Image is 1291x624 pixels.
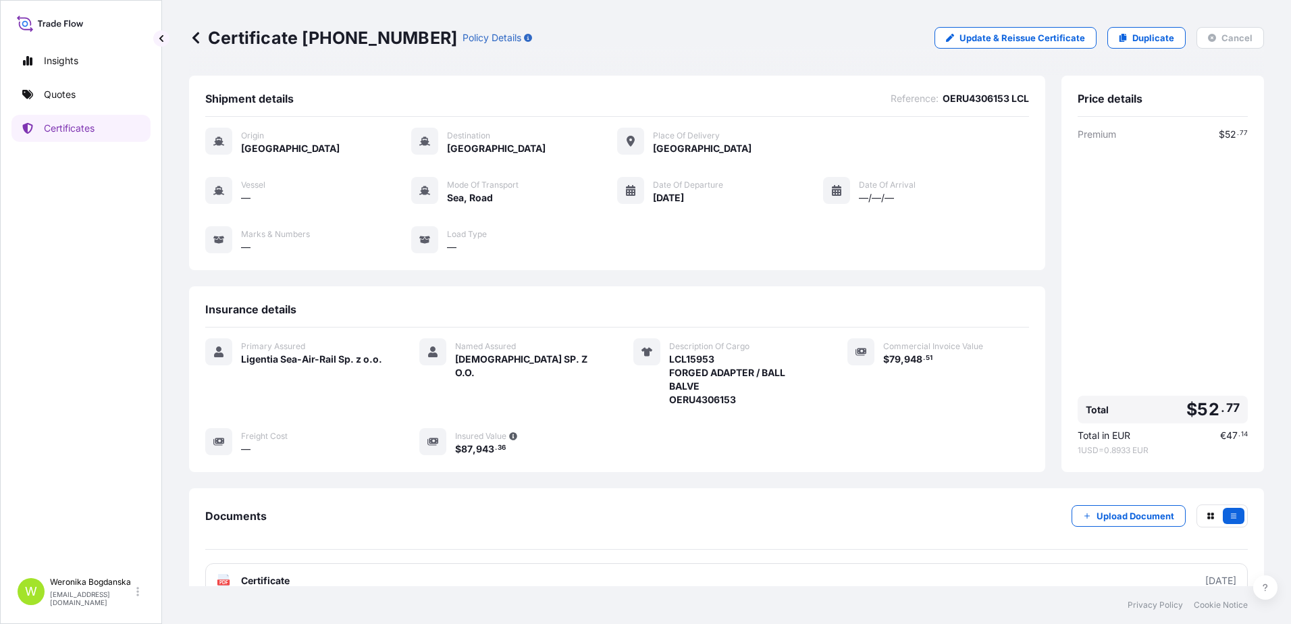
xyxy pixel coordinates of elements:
span: 51 [926,356,932,361]
p: [EMAIL_ADDRESS][DOMAIN_NAME] [50,590,134,606]
span: . [1237,131,1239,136]
span: , [901,355,904,364]
a: Duplicate [1107,27,1186,49]
span: Freight Cost [241,431,288,442]
p: Duplicate [1132,31,1174,45]
a: Quotes [11,81,151,108]
p: Cancel [1221,31,1253,45]
span: Primary Assured [241,341,305,352]
span: , [473,444,476,454]
a: Certificates [11,115,151,142]
span: $ [1219,130,1225,139]
span: Description Of Cargo [669,341,749,352]
p: Weronika Bogdanska [50,577,134,588]
span: — [447,240,456,254]
span: $ [455,444,461,454]
button: Cancel [1196,27,1264,49]
span: Premium [1078,128,1116,141]
p: Insights [44,54,78,68]
span: Named Assured [455,341,516,352]
span: Sea, Road [447,191,493,205]
span: OERU4306153 LCL [943,92,1029,105]
span: . [1238,432,1240,437]
span: Price details [1078,92,1142,105]
span: . [495,446,497,450]
span: — [241,191,251,205]
p: Certificates [44,122,95,135]
span: € [1220,431,1226,440]
span: LCL15953 FORGED ADAPTER / BALL BALVE OERU4306153 [669,353,815,407]
span: Origin [241,130,264,141]
p: Certificate [PHONE_NUMBER] [189,27,457,49]
span: Date of Arrival [859,180,916,190]
span: Date of Departure [653,180,723,190]
span: — [241,442,251,456]
span: 52 [1225,130,1236,139]
span: . [923,356,925,361]
span: [DEMOGRAPHIC_DATA] SP. Z O.O. [455,353,601,380]
span: [GEOGRAPHIC_DATA] [241,142,340,155]
p: Upload Document [1097,509,1174,523]
span: Reference : [891,92,939,105]
span: —/—/— [859,191,894,205]
span: 36 [498,446,506,450]
span: Total in EUR [1078,429,1130,442]
span: 47 [1226,431,1238,440]
span: . [1221,404,1225,412]
span: Place of Delivery [653,130,720,141]
span: 77 [1240,131,1248,136]
div: [DATE] [1205,574,1236,588]
span: 87 [461,444,473,454]
span: 943 [476,444,494,454]
span: Marks & Numbers [241,229,310,240]
span: Load Type [447,229,487,240]
a: Insights [11,47,151,74]
text: PDF [219,580,228,585]
p: Policy Details [463,31,521,45]
p: Quotes [44,88,76,101]
span: Shipment details [205,92,294,105]
span: 1 USD = 0.8933 EUR [1078,445,1248,456]
span: [GEOGRAPHIC_DATA] [653,142,752,155]
span: Vessel [241,180,265,190]
span: Total [1086,403,1109,417]
span: $ [883,355,889,364]
span: Commercial Invoice Value [883,341,983,352]
a: Update & Reissue Certificate [934,27,1097,49]
span: $ [1186,401,1197,418]
span: Certificate [241,574,290,588]
span: Documents [205,509,267,523]
span: 77 [1226,404,1240,412]
span: Insurance details [205,303,296,316]
span: 948 [904,355,922,364]
span: 79 [889,355,901,364]
span: 14 [1241,432,1248,437]
a: Cookie Notice [1194,600,1248,610]
p: Update & Reissue Certificate [959,31,1085,45]
span: — [241,240,251,254]
button: Upload Document [1072,505,1186,527]
a: PDFCertificate[DATE] [205,563,1248,598]
span: W [25,585,37,598]
span: 52 [1197,401,1219,418]
span: Ligentia Sea-Air-Rail Sp. z o.o. [241,353,382,366]
span: Insured Value [455,431,506,442]
span: Destination [447,130,490,141]
span: [DATE] [653,191,684,205]
a: Privacy Policy [1128,600,1183,610]
span: Mode of Transport [447,180,519,190]
span: [GEOGRAPHIC_DATA] [447,142,546,155]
